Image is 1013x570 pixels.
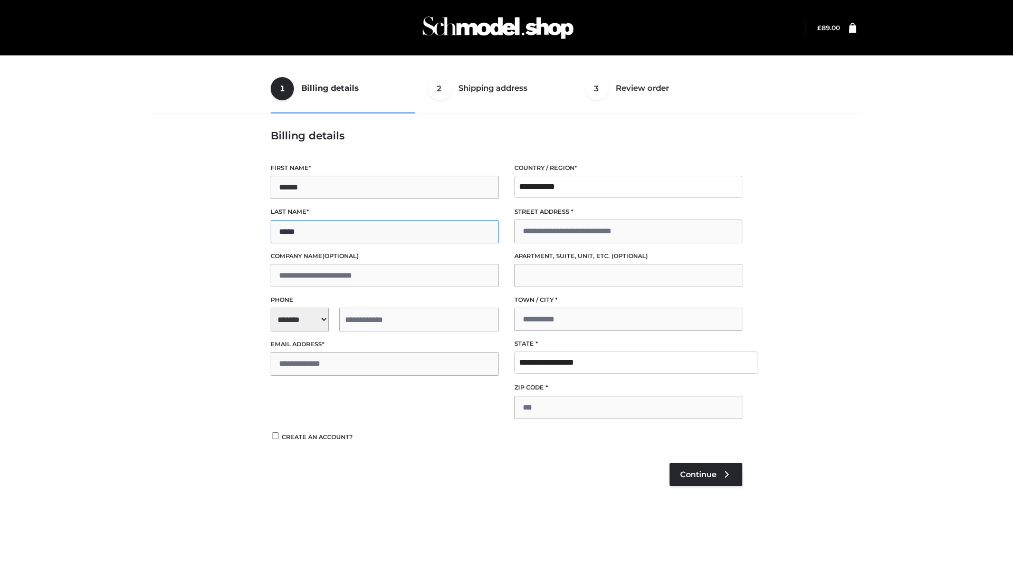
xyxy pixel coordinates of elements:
span: (optional) [611,252,648,260]
span: Continue [680,470,716,479]
label: Email address [271,339,499,349]
label: First name [271,163,499,173]
label: Street address [514,207,742,217]
span: Create an account? [282,433,353,441]
label: Country / Region [514,163,742,173]
img: Schmodel Admin 964 [419,7,577,49]
label: State [514,339,742,349]
span: (optional) [322,252,359,260]
a: £89.00 [817,24,840,32]
label: Apartment, suite, unit, etc. [514,251,742,261]
label: ZIP Code [514,383,742,393]
a: Continue [670,463,742,486]
input: Create an account? [271,432,280,439]
h3: Billing details [271,129,742,142]
label: Phone [271,295,499,305]
label: Company name [271,251,499,261]
label: Town / City [514,295,742,305]
bdi: 89.00 [817,24,840,32]
label: Last name [271,207,499,217]
span: £ [817,24,821,32]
